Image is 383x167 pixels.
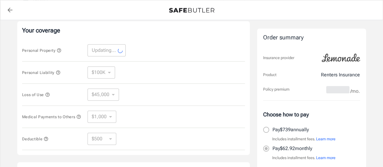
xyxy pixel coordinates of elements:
[272,155,335,161] p: Includes installment fees.
[263,33,360,42] div: Order summary
[22,91,50,98] button: Loss of Use
[22,115,81,119] span: Medical Payments to Others
[272,136,335,142] p: Includes installment fees.
[22,69,61,76] button: Personal Liability
[321,71,360,78] p: Renters Insurance
[263,55,294,61] p: Insurance provider
[22,48,61,53] span: Personal Property
[22,70,61,75] span: Personal Liability
[263,72,276,78] p: Product
[22,26,245,35] p: Your coverage
[272,126,309,133] p: Pay $739 annually
[4,4,16,16] a: back to quotes
[272,145,312,152] p: Pay $62.92 monthly
[22,137,49,141] span: Deductible
[22,113,81,120] button: Medical Payments to Others
[316,136,335,142] button: Learn more
[350,87,360,95] span: /mo.
[22,92,50,97] span: Loss of Use
[22,135,49,142] button: Deductible
[169,8,214,13] img: Back to quotes
[22,47,61,54] button: Personal Property
[316,155,335,161] button: Learn more
[263,110,360,119] p: Choose how to pay
[318,49,364,66] img: Lemonade
[263,86,289,92] p: Policy premium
